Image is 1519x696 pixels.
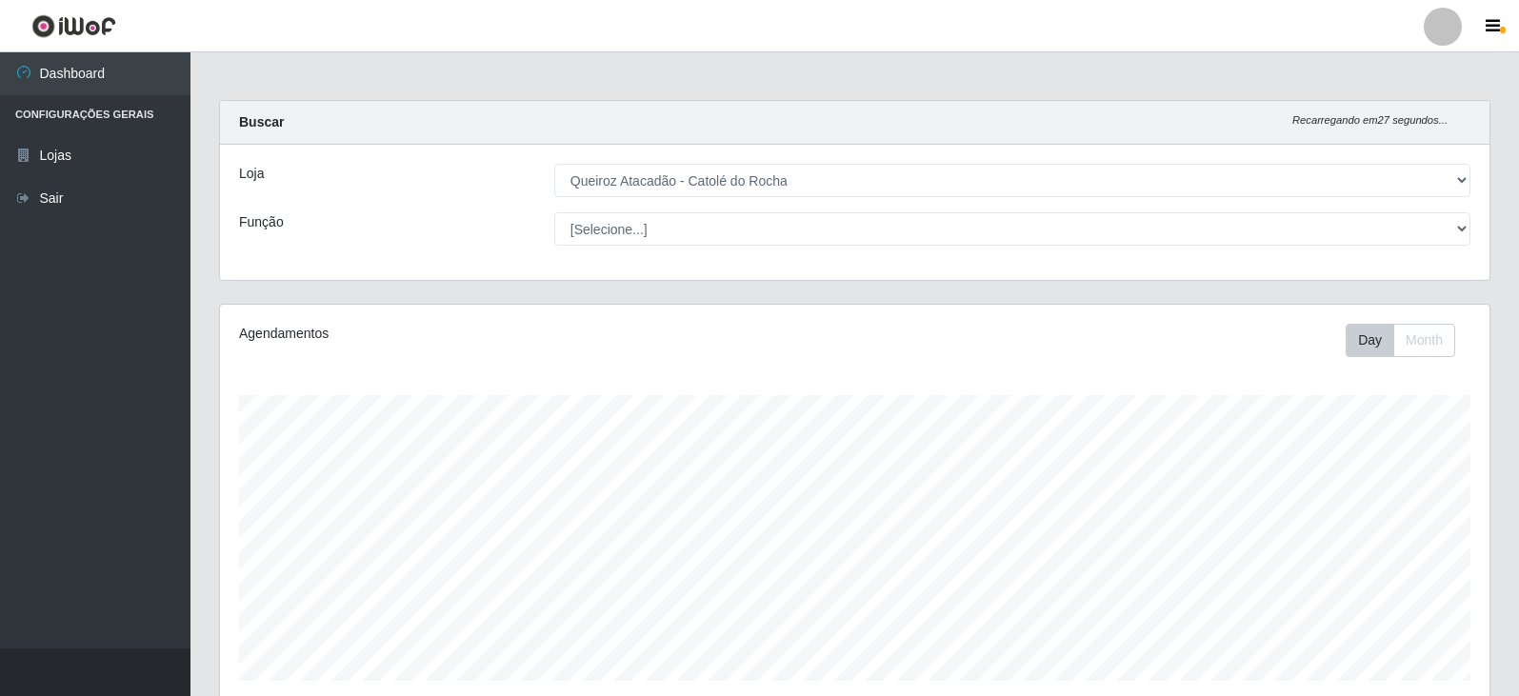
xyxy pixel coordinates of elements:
[1346,324,1455,357] div: First group
[31,14,116,38] img: CoreUI Logo
[239,324,735,344] div: Agendamentos
[1346,324,1470,357] div: Toolbar with button groups
[239,114,284,129] strong: Buscar
[1346,324,1394,357] button: Day
[1292,114,1448,126] i: Recarregando em 27 segundos...
[239,212,284,232] label: Função
[1393,324,1455,357] button: Month
[239,164,264,184] label: Loja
